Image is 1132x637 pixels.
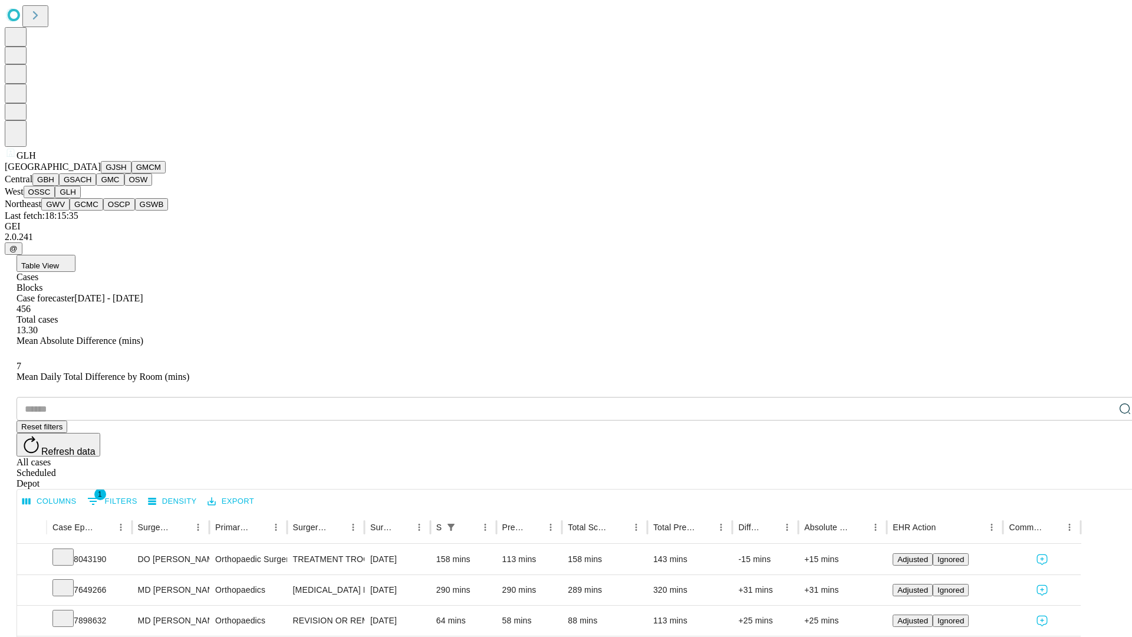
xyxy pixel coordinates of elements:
div: Orthopaedics [215,606,281,636]
span: Adjusted [897,555,928,564]
div: DO [PERSON_NAME] [PERSON_NAME] Do [138,544,203,574]
span: Last fetch: 18:15:35 [5,211,78,221]
button: Sort [1045,519,1061,536]
div: 143 mins [653,544,727,574]
div: 1 active filter [443,519,459,536]
button: GSWB [135,198,169,211]
span: [DATE] - [DATE] [74,293,143,303]
button: Sort [251,519,268,536]
span: Ignored [937,555,964,564]
span: Central [5,174,32,184]
div: 58 mins [502,606,557,636]
div: 2.0.241 [5,232,1127,242]
button: Sort [526,519,542,536]
button: Adjusted [893,584,933,596]
button: Sort [394,519,411,536]
div: 158 mins [436,544,491,574]
button: GBH [32,173,59,186]
button: Sort [96,519,113,536]
div: EHR Action [893,523,936,532]
div: +31 mins [738,575,792,605]
button: Reset filters [17,421,67,433]
div: [DATE] [370,544,424,574]
div: 64 mins [436,606,491,636]
div: 320 mins [653,575,727,605]
div: Primary Service [215,523,249,532]
div: 113 mins [502,544,557,574]
button: GJSH [101,161,131,173]
div: Orthopaedic Surgery [215,544,281,574]
div: Absolute Difference [804,523,850,532]
span: West [5,186,24,196]
button: Density [145,492,200,511]
div: 8043190 [52,544,126,574]
button: Menu [113,519,129,536]
button: GCMC [70,198,103,211]
button: Sort [762,519,779,536]
div: +25 mins [738,606,792,636]
span: Ignored [937,616,964,625]
span: Adjusted [897,586,928,595]
div: REVISION OR REMOVAL IMPLANTED SPINAL NEUROSTIMULATOR [293,606,358,636]
div: 113 mins [653,606,727,636]
button: Expand [23,550,41,570]
button: @ [5,242,22,255]
span: 456 [17,304,31,314]
button: Ignored [933,615,969,627]
button: Select columns [19,492,80,511]
button: GMCM [131,161,166,173]
div: +25 mins [804,606,881,636]
span: Reset filters [21,422,62,431]
div: Case Epic Id [52,523,95,532]
span: Refresh data [41,446,96,457]
button: Show filters [84,492,140,511]
div: TREATMENT TROCHANTERIC [MEDICAL_DATA] FRACTURE INTERMEDULLARY ROD [293,544,358,574]
button: Adjusted [893,615,933,627]
button: Table View [17,255,75,272]
button: Sort [173,519,190,536]
div: +15 mins [804,544,881,574]
div: Surgeon Name [138,523,172,532]
div: 290 mins [436,575,491,605]
div: 7898632 [52,606,126,636]
div: Orthopaedics [215,575,281,605]
button: Menu [867,519,884,536]
button: Menu [983,519,1000,536]
button: Sort [937,519,953,536]
span: [GEOGRAPHIC_DATA] [5,162,101,172]
button: Menu [542,519,559,536]
span: 1 [94,488,106,500]
button: Sort [696,519,713,536]
button: OSSC [24,186,55,198]
button: Sort [460,519,477,536]
button: Menu [477,519,493,536]
button: Export [205,492,257,511]
div: Predicted In Room Duration [502,523,525,532]
div: Comments [1009,523,1043,532]
div: +31 mins [804,575,881,605]
button: Expand [23,580,41,601]
div: MD [PERSON_NAME] [PERSON_NAME] [138,575,203,605]
button: Sort [328,519,345,536]
button: Expand [23,611,41,632]
button: GMC [96,173,124,186]
div: Surgery Date [370,523,393,532]
button: Menu [713,519,729,536]
span: GLH [17,150,36,160]
span: Northeast [5,199,41,209]
div: [DATE] [370,606,424,636]
button: Menu [779,519,795,536]
div: 289 mins [568,575,641,605]
button: OSW [124,173,153,186]
span: @ [9,244,18,253]
div: Scheduled In Room Duration [436,523,442,532]
button: GWV [41,198,70,211]
button: Sort [611,519,628,536]
button: Menu [190,519,206,536]
span: Table View [21,261,59,270]
button: Menu [411,519,427,536]
span: Mean Daily Total Difference by Room (mins) [17,372,189,382]
div: 7649266 [52,575,126,605]
button: Adjusted [893,553,933,566]
button: Menu [268,519,284,536]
